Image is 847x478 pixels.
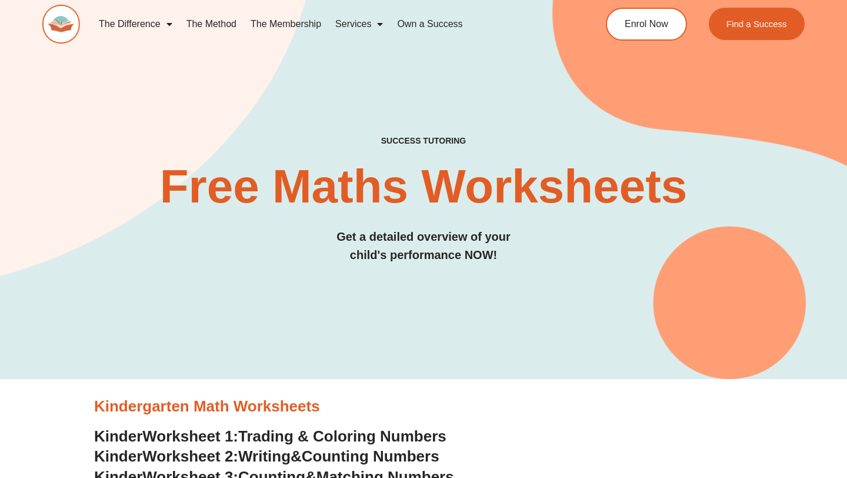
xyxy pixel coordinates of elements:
span: Writing [238,447,291,465]
a: Enrol Now [606,8,687,41]
span: Trading & Coloring Numbers [238,427,446,445]
span: Counting Numbers [302,447,439,465]
span: Enrol Now [625,19,668,29]
nav: Menu [92,11,562,38]
a: The Membership [244,11,328,38]
span: Worksheet 1: [142,427,238,445]
span: Kinder [94,427,142,445]
h4: SUCCESS TUTORING​ [42,136,805,146]
a: KinderWorksheet 2:Writing&Counting Numbers [94,447,439,465]
a: The Method [179,11,244,38]
h2: Free Maths Worksheets​ [42,163,805,210]
a: The Difference [92,11,179,38]
a: Own a Success [390,11,469,38]
a: Services [328,11,390,38]
span: Kinder [94,447,142,465]
a: KinderWorksheet 1:Trading & Coloring Numbers [94,427,446,445]
h3: Get a detailed overview of your child's performance NOW! [42,228,805,264]
span: Find a Success [726,19,787,28]
span: Worksheet 2: [142,447,238,465]
h3: Kindergarten Math Worksheets [94,397,753,417]
a: Find a Success [709,8,805,40]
